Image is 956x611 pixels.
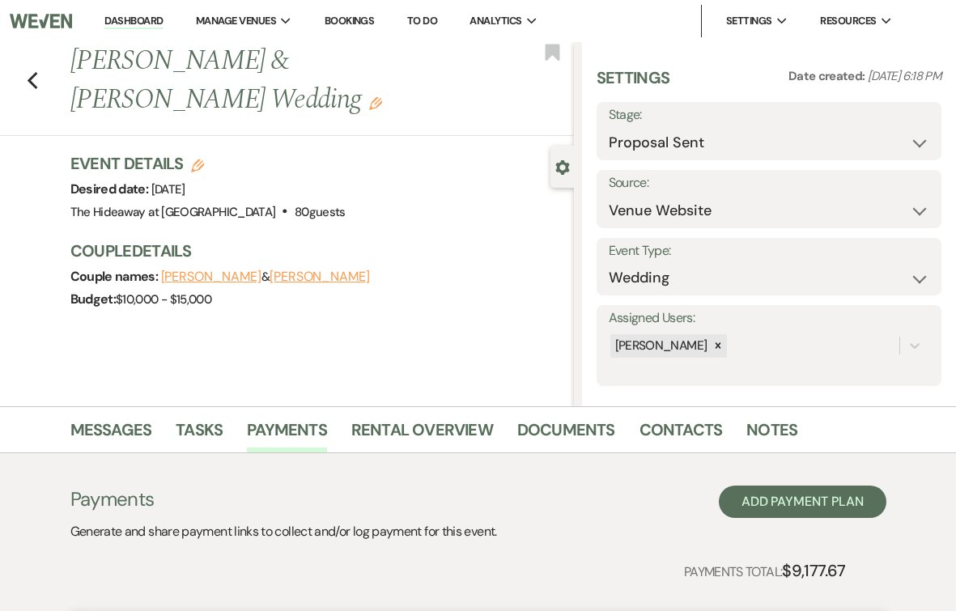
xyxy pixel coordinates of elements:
[746,417,797,452] a: Notes
[70,180,151,197] span: Desired date:
[10,4,72,38] img: Weven Logo
[196,13,276,29] span: Manage Venues
[70,42,467,119] h1: [PERSON_NAME] & [PERSON_NAME] Wedding
[176,417,223,452] a: Tasks
[351,417,493,452] a: Rental Overview
[609,307,929,330] label: Assigned Users:
[70,152,346,175] h3: Event Details
[116,291,211,308] span: $10,000 - $15,000
[104,14,163,29] a: Dashboard
[161,269,370,285] span: &
[555,159,570,174] button: Close lead details
[70,204,276,220] span: The Hideaway at [GEOGRAPHIC_DATA]
[70,291,117,308] span: Budget:
[70,240,558,262] h3: Couple Details
[684,558,846,583] p: Payments Total:
[70,417,152,452] a: Messages
[70,521,497,542] p: Generate and share payment links to collect and/or log payment for this event.
[151,181,185,197] span: [DATE]
[325,14,375,28] a: Bookings
[609,104,929,127] label: Stage:
[247,417,327,452] a: Payments
[70,268,161,285] span: Couple names:
[369,95,382,110] button: Edit
[719,486,886,518] button: Add Payment Plan
[610,334,710,358] div: [PERSON_NAME]
[726,13,772,29] span: Settings
[295,204,346,220] span: 80 guests
[70,486,497,513] h3: Payments
[161,270,261,283] button: [PERSON_NAME]
[270,270,370,283] button: [PERSON_NAME]
[868,68,941,84] span: [DATE] 6:18 PM
[782,560,845,581] strong: $9,177.67
[820,13,876,29] span: Resources
[517,417,615,452] a: Documents
[639,417,723,452] a: Contacts
[470,13,521,29] span: Analytics
[597,66,670,102] h3: Settings
[609,172,929,195] label: Source:
[407,14,437,28] a: To Do
[609,240,929,263] label: Event Type:
[788,68,868,84] span: Date created:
